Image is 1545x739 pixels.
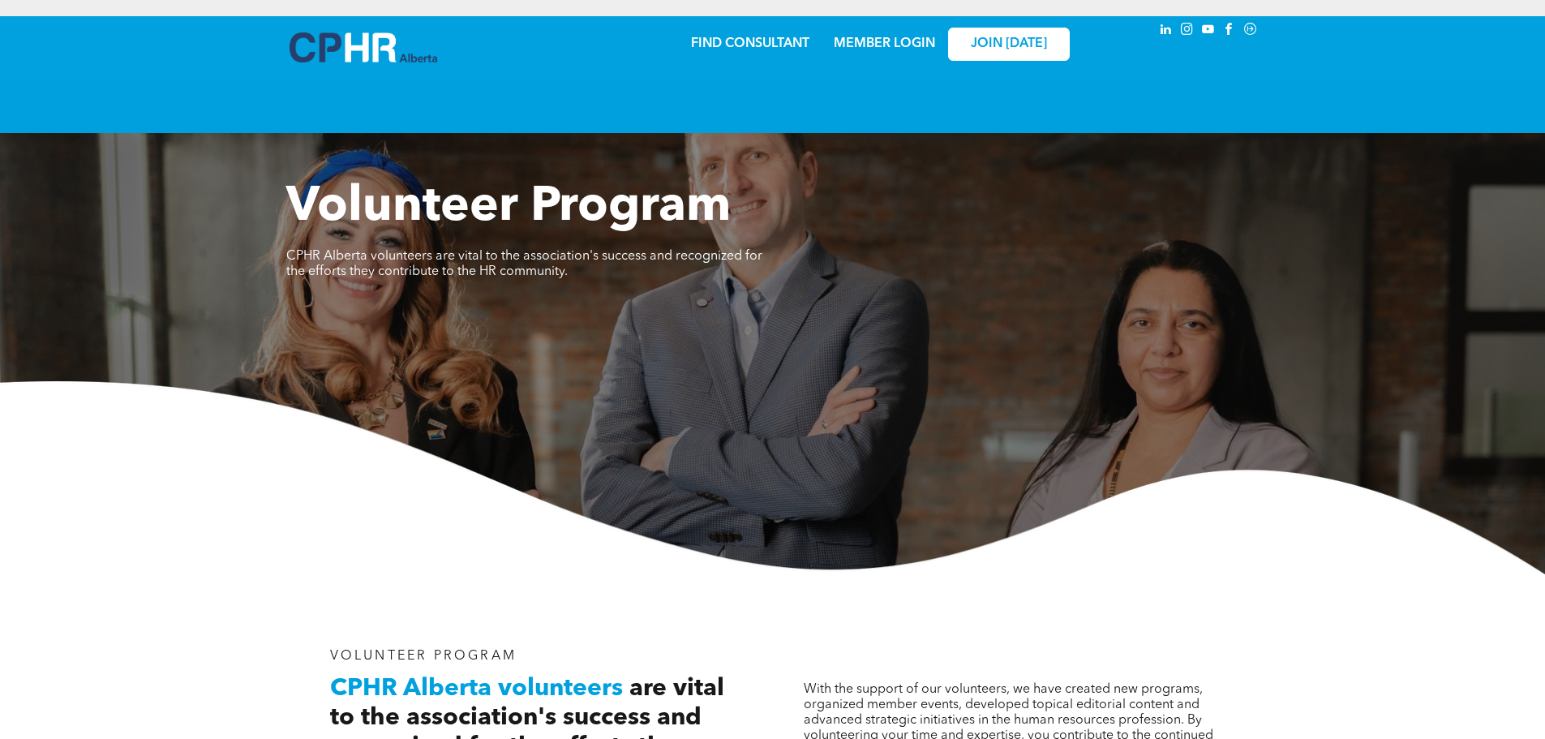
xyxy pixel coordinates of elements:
span: JOIN [DATE] [971,37,1047,52]
span: Volunteer Program [286,183,731,232]
a: JOIN [DATE] [948,28,1070,61]
a: youtube [1200,20,1217,42]
span: VOLUNTEER PROGRAM [330,650,517,663]
span: CPHR Alberta volunteers are vital to the association's success and recognized for the efforts the... [286,250,762,278]
a: linkedin [1157,20,1175,42]
span: CPHR Alberta volunteers [330,677,623,701]
a: FIND CONSULTANT [691,37,809,50]
img: A blue and white logo for cp alberta [290,32,437,62]
a: instagram [1178,20,1196,42]
a: facebook [1221,20,1238,42]
a: MEMBER LOGIN [834,37,935,50]
a: Social network [1242,20,1260,42]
